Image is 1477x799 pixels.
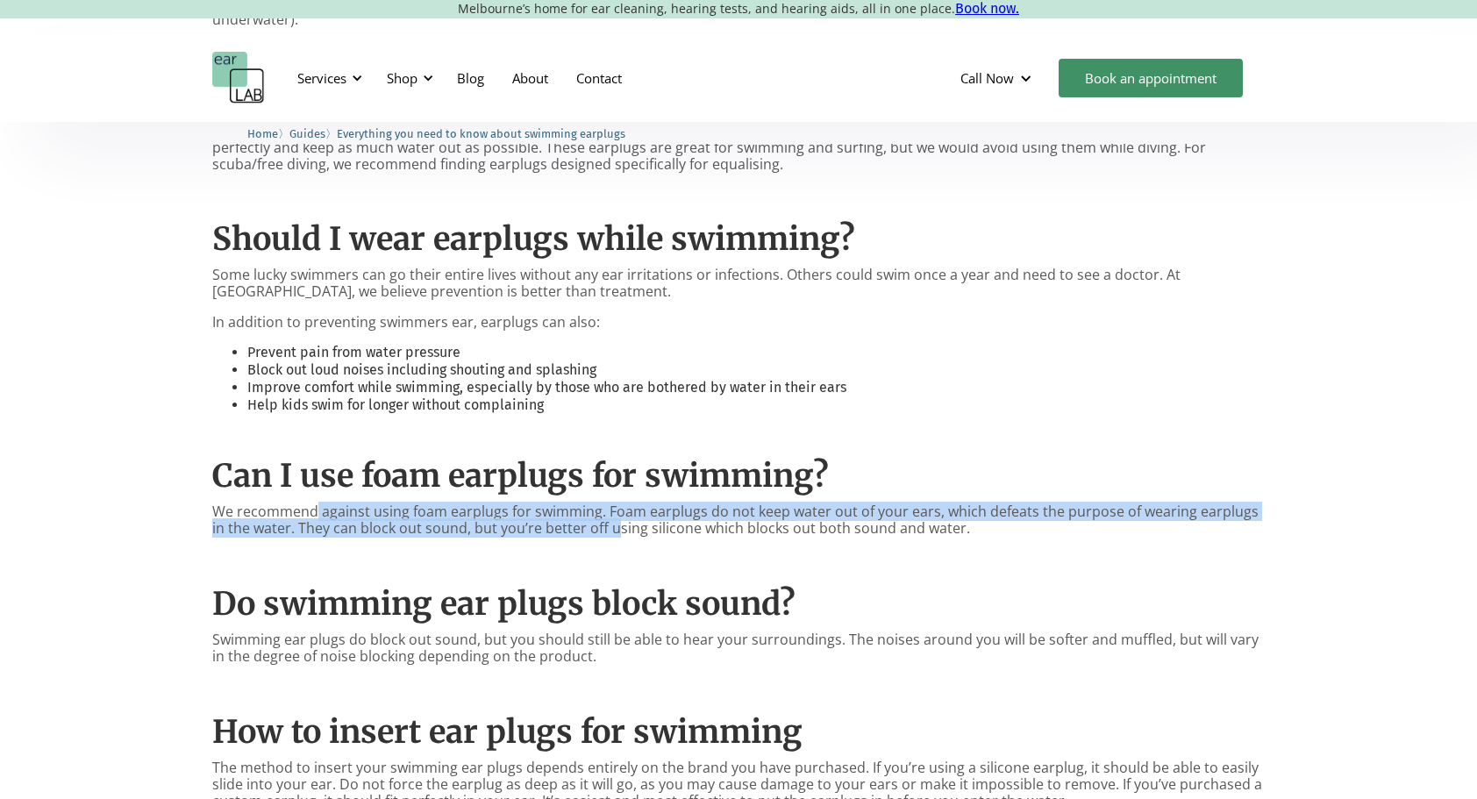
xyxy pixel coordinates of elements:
[387,69,417,87] div: Shop
[287,52,367,104] div: Services
[212,122,1265,173] p: Swimming earplugs are safe to use, but only if they’re fitted properly. We recommend getting cust...
[212,631,1265,665] p: Swimming ear plugs do block out sound, but you should still be able to hear your surroundings. Th...
[212,423,1265,439] p: ‍
[247,379,1265,396] li: Improve comfort while swimming, especially by those who are bothered by water in their ears
[946,52,1050,104] div: Call Now
[376,52,439,104] div: Shop
[289,125,325,141] a: Guides
[289,125,337,143] li: 〉
[960,69,1014,87] div: Call Now
[212,457,1265,495] h2: Can I use foam earplugs for swimming?
[247,125,278,141] a: Home
[337,125,625,141] a: Everything you need to know about swimming earplugs
[289,127,325,140] span: Guides
[212,503,1265,537] p: We recommend against using foam earplugs for swimming. Foam earplugs do not keep water out of you...
[297,69,346,87] div: Services
[212,52,265,104] a: home
[212,678,1265,695] p: ‍
[337,127,625,140] span: Everything you need to know about swimming earplugs
[1059,59,1243,97] a: Book an appointment
[212,314,1265,331] p: In addition to preventing swimmers ear, earplugs can also:
[212,220,1265,258] h2: Should I wear earplugs while swimming?
[498,53,562,103] a: About
[212,186,1265,203] p: ‍
[212,551,1265,567] p: ‍
[212,267,1265,300] p: Some lucky swimmers can go their entire lives without any ear irritations or infections. Others c...
[443,53,498,103] a: Blog
[247,127,278,140] span: Home
[247,396,1265,414] li: Help kids swim for longer without complaining
[247,344,1265,361] li: Prevent pain from water pressure
[247,361,1265,379] li: Block out loud noises including shouting and splashing
[212,585,1265,623] h2: Do swimming ear plugs block sound?
[212,713,1265,751] h2: How to insert ear plugs for swimming
[562,53,636,103] a: Contact
[247,125,289,143] li: 〉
